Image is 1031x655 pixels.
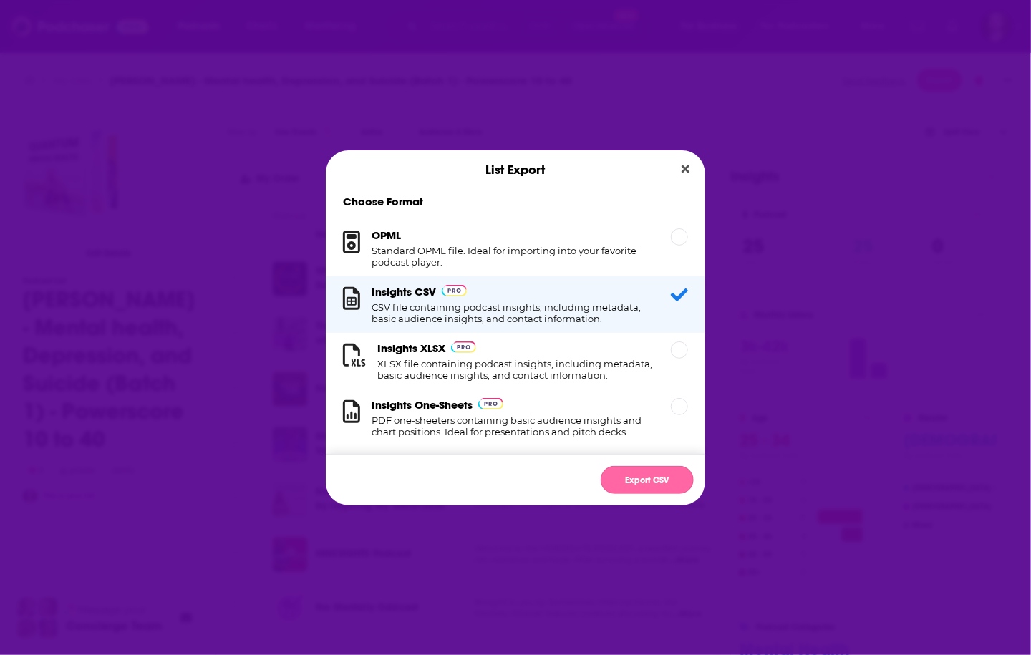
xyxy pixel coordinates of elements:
[372,414,654,437] h1: PDF one-sheeters containing basic audience insights and chart positions. Ideal for presentations ...
[377,358,654,381] h1: XLSX file containing podcast insights, including metadata, basic audience insights, and contact i...
[442,285,467,296] img: Podchaser Pro
[372,301,654,324] h1: CSV file containing podcast insights, including metadata, basic audience insights, and contact in...
[451,341,476,353] img: Podchaser Pro
[372,228,401,242] h3: OPML
[478,398,503,409] img: Podchaser Pro
[326,150,705,189] div: List Export
[326,195,705,208] h1: Choose Format
[601,466,694,494] button: Export CSV
[676,160,695,178] button: Close
[372,285,436,299] h3: Insights CSV
[372,398,473,412] h3: Insights One-Sheets
[372,245,654,268] h1: Standard OPML file. Ideal for importing into your favorite podcast player.
[377,341,445,355] h3: Insights XLSX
